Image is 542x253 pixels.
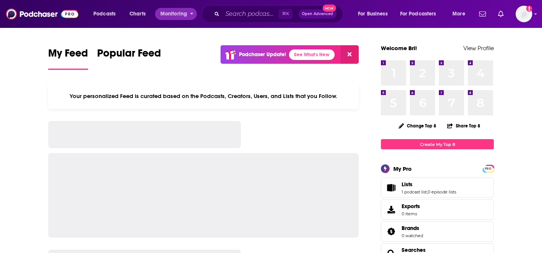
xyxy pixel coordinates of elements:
[155,8,197,20] button: open menu
[381,178,494,198] span: Lists
[48,47,88,64] span: My Feed
[484,166,493,171] a: PRO
[353,8,397,20] button: open menu
[381,199,494,220] a: Exports
[97,47,161,64] span: Popular Feed
[323,5,336,12] span: New
[484,166,493,172] span: PRO
[6,7,78,21] img: Podchaser - Follow, Share and Rate Podcasts
[222,8,279,20] input: Search podcasts, credits, & more...
[452,9,465,19] span: More
[526,6,532,12] svg: Add a profile image
[93,9,116,19] span: Podcasts
[384,182,399,193] a: Lists
[302,12,333,16] span: Open Advanced
[381,44,417,52] a: Welcome Bri!
[160,9,187,19] span: Monitoring
[402,211,420,216] span: 0 items
[495,8,507,20] a: Show notifications dropdown
[381,139,494,149] a: Create My Top 8
[395,8,447,20] button: open menu
[393,165,412,172] div: My Pro
[384,204,399,215] span: Exports
[400,9,436,19] span: For Podcasters
[463,44,494,52] a: View Profile
[402,181,456,188] a: Lists
[358,9,388,19] span: For Business
[516,6,532,22] img: User Profile
[88,8,125,20] button: open menu
[402,225,423,232] a: Brands
[209,5,350,23] div: Search podcasts, credits, & more...
[447,118,481,133] button: Share Top 8
[48,47,88,70] a: My Feed
[402,225,419,232] span: Brands
[516,6,532,22] button: Show profile menu
[476,8,489,20] a: Show notifications dropdown
[402,233,423,238] a: 0 watched
[427,189,428,195] span: ,
[381,221,494,242] span: Brands
[298,9,336,18] button: Open AdvancedNew
[447,8,475,20] button: open menu
[516,6,532,22] span: Logged in as brismall
[394,121,441,130] button: Change Top 8
[48,83,359,109] div: Your personalized Feed is curated based on the Podcasts, Creators, Users, and Lists that you Follow.
[279,9,292,19] span: ⌘ K
[402,203,420,210] span: Exports
[384,226,399,237] a: Brands
[289,49,335,60] a: See What's New
[129,9,146,19] span: Charts
[402,189,427,195] a: 1 podcast list
[97,47,161,70] a: Popular Feed
[428,189,456,195] a: 0 episode lists
[402,181,413,188] span: Lists
[239,51,286,58] p: Podchaser Update!
[125,8,150,20] a: Charts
